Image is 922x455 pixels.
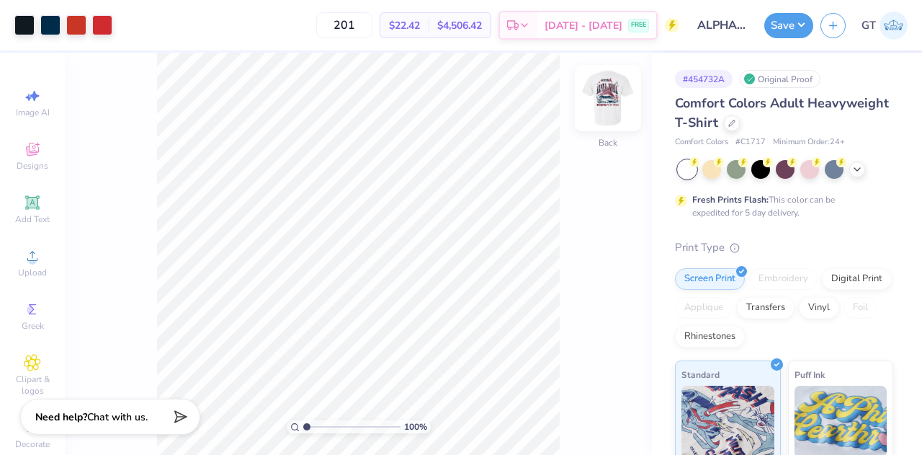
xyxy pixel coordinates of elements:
[18,267,47,278] span: Upload
[843,297,877,319] div: Foil
[692,194,769,206] strong: Fresh Prints Flash:
[735,136,766,149] span: # C1717
[15,438,50,450] span: Decorate
[7,374,58,397] span: Clipart & logos
[35,410,87,424] strong: Need help?
[675,268,745,290] div: Screen Print
[599,136,617,149] div: Back
[17,160,48,172] span: Designs
[545,18,622,33] span: [DATE] - [DATE]
[737,297,795,319] div: Transfers
[861,17,876,34] span: GT
[675,239,893,256] div: Print Type
[631,20,646,30] span: FREE
[681,367,720,382] span: Standard
[675,297,733,319] div: Applique
[795,367,825,382] span: Puff Ink
[880,12,908,40] img: Gayathree Thangaraj
[437,18,482,33] span: $4,506.42
[675,70,733,88] div: # 454732A
[675,94,889,131] span: Comfort Colors Adult Heavyweight T-Shirt
[16,107,50,118] span: Image AI
[692,193,869,219] div: This color can be expedited for 5 day delivery.
[15,213,50,225] span: Add Text
[675,136,728,149] span: Comfort Colors
[686,11,757,40] input: Untitled Design
[87,410,148,424] span: Chat with us.
[773,136,845,149] span: Minimum Order: 24 +
[675,326,745,348] div: Rhinestones
[822,268,892,290] div: Digital Print
[740,70,820,88] div: Original Proof
[749,268,818,290] div: Embroidery
[861,12,908,40] a: GT
[316,12,372,38] input: – –
[389,18,420,33] span: $22.42
[22,320,44,332] span: Greek
[579,69,637,127] img: Back
[404,420,427,433] span: 100 %
[799,297,839,319] div: Vinyl
[764,13,813,38] button: Save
